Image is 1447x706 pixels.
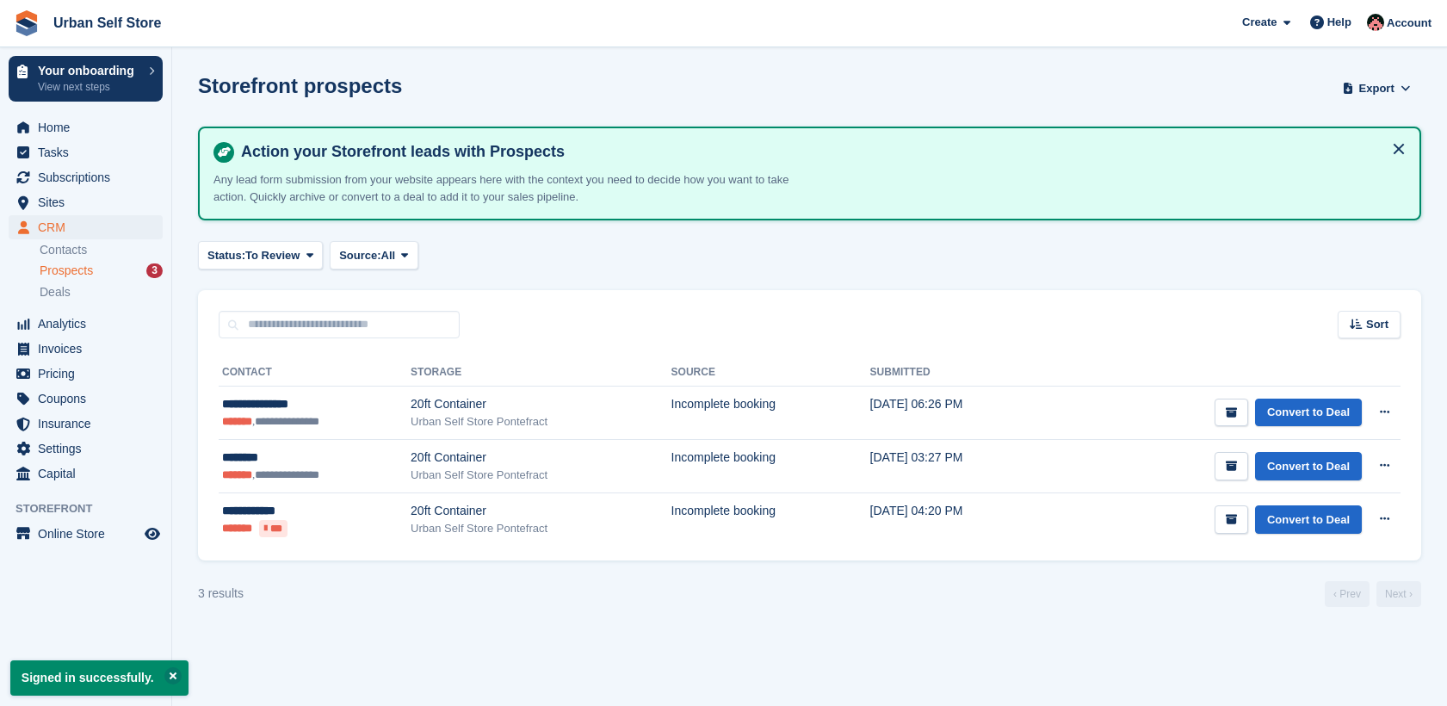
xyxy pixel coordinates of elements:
[1387,15,1432,32] span: Account
[330,241,418,269] button: Source: All
[9,437,163,461] a: menu
[9,56,163,102] a: Your onboarding View next steps
[38,437,141,461] span: Settings
[381,247,396,264] span: All
[146,263,163,278] div: 3
[9,412,163,436] a: menu
[38,65,140,77] p: Your onboarding
[198,241,323,269] button: Status: To Review
[207,247,245,264] span: Status:
[40,263,93,279] span: Prospects
[38,79,140,95] p: View next steps
[9,387,163,411] a: menu
[38,337,141,361] span: Invoices
[671,387,870,440] td: Incomplete booking
[14,10,40,36] img: stora-icon-8386f47178a22dfd0bd8f6a31ec36ba5ce8667c1dd55bd0f319d3a0aa187defe.svg
[40,242,163,258] a: Contacts
[9,215,163,239] a: menu
[671,493,870,547] td: Incomplete booking
[1255,505,1362,534] a: Convert to Deal
[213,171,816,205] p: Any lead form submission from your website appears here with the context you need to decide how y...
[9,140,163,164] a: menu
[38,522,141,546] span: Online Store
[411,359,671,387] th: Storage
[1339,74,1414,102] button: Export
[671,359,870,387] th: Source
[339,247,380,264] span: Source:
[38,165,141,189] span: Subscriptions
[1325,581,1370,607] a: Previous
[38,412,141,436] span: Insurance
[411,520,671,537] div: Urban Self Store Pontefract
[40,284,71,300] span: Deals
[1321,581,1425,607] nav: Page
[38,115,141,139] span: Home
[870,359,1047,387] th: Submitted
[38,387,141,411] span: Coupons
[38,312,141,336] span: Analytics
[38,461,141,486] span: Capital
[9,312,163,336] a: menu
[870,387,1047,440] td: [DATE] 06:26 PM
[1359,80,1394,97] span: Export
[9,165,163,189] a: menu
[1366,316,1388,333] span: Sort
[9,337,163,361] a: menu
[411,413,671,430] div: Urban Self Store Pontefract
[38,190,141,214] span: Sites
[9,190,163,214] a: menu
[234,142,1406,162] h4: Action your Storefront leads with Prospects
[671,440,870,493] td: Incomplete booking
[9,115,163,139] a: menu
[46,9,168,37] a: Urban Self Store
[411,449,671,467] div: 20ft Container
[40,283,163,301] a: Deals
[870,440,1047,493] td: [DATE] 03:27 PM
[198,74,402,97] h1: Storefront prospects
[9,461,163,486] a: menu
[1376,581,1421,607] a: Next
[1242,14,1277,31] span: Create
[9,522,163,546] a: menu
[1255,399,1362,427] a: Convert to Deal
[1327,14,1351,31] span: Help
[142,523,163,544] a: Preview store
[245,247,300,264] span: To Review
[15,500,171,517] span: Storefront
[40,262,163,280] a: Prospects 3
[38,140,141,164] span: Tasks
[9,362,163,386] a: menu
[38,362,141,386] span: Pricing
[198,585,244,603] div: 3 results
[870,493,1047,547] td: [DATE] 04:20 PM
[1367,14,1384,31] img: Josh Marshall
[411,467,671,484] div: Urban Self Store Pontefract
[411,395,671,413] div: 20ft Container
[1255,452,1362,480] a: Convert to Deal
[219,359,411,387] th: Contact
[38,215,141,239] span: CRM
[10,660,189,696] p: Signed in successfully.
[411,502,671,520] div: 20ft Container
